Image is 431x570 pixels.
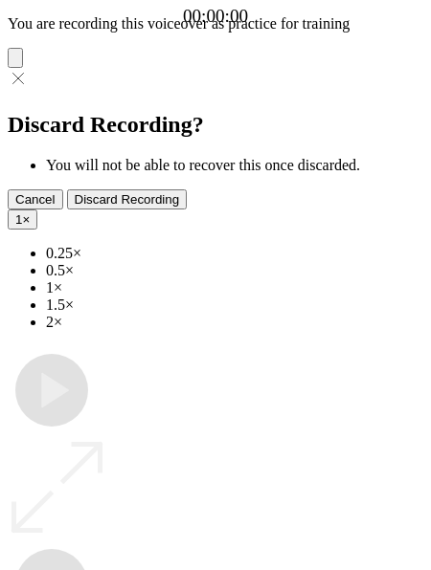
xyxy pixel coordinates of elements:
button: 1× [8,209,37,230]
li: You will not be able to recover this once discarded. [46,157,423,174]
a: 00:00:00 [183,6,248,27]
li: 0.25× [46,245,423,262]
li: 1× [46,279,423,296]
li: 1.5× [46,296,423,314]
button: Discard Recording [67,189,188,209]
h2: Discard Recording? [8,112,423,138]
button: Cancel [8,189,63,209]
li: 0.5× [46,262,423,279]
li: 2× [46,314,423,331]
p: You are recording this voiceover as practice for training [8,15,423,33]
span: 1 [15,212,22,227]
